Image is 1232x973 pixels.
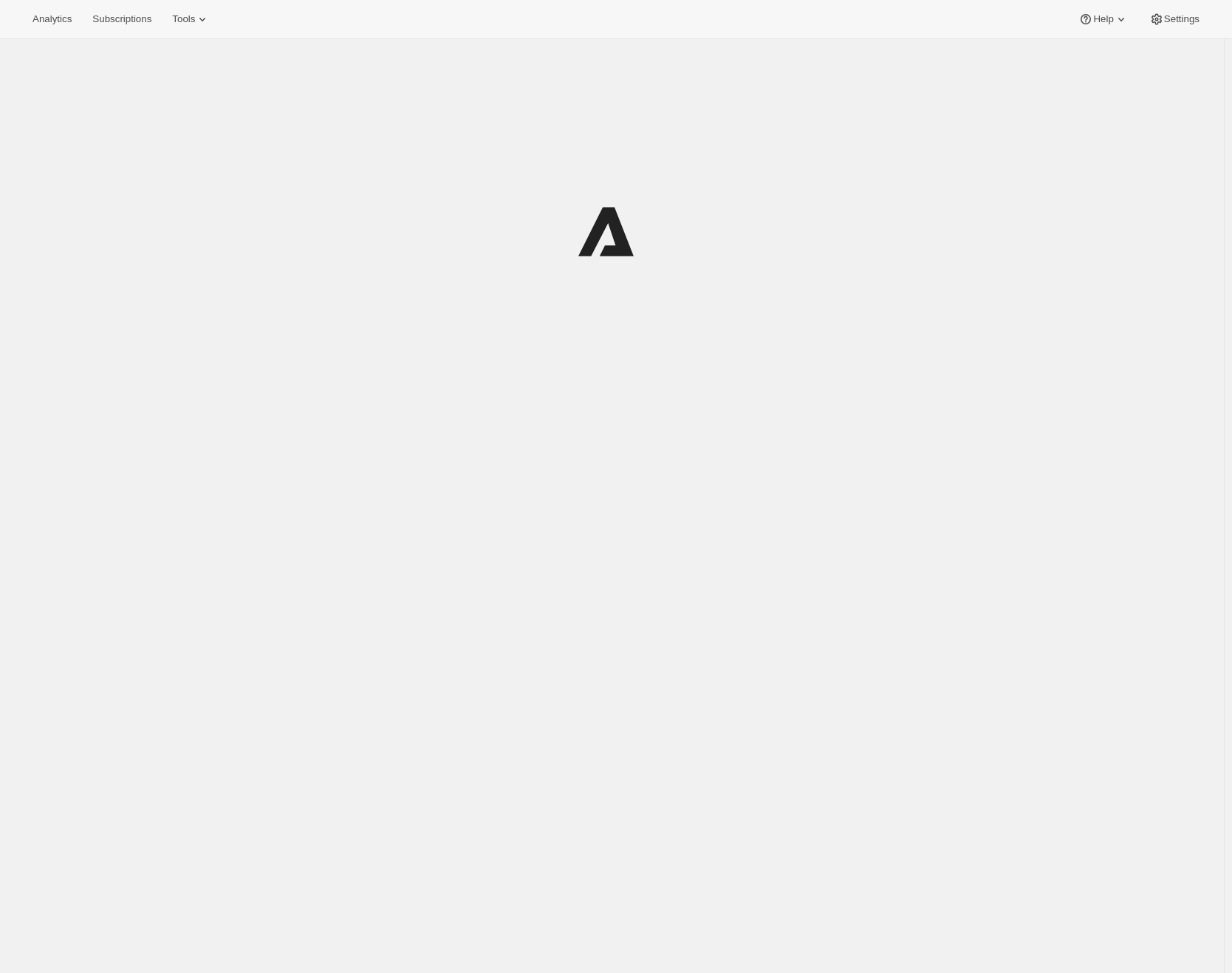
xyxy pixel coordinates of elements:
span: Settings [1164,13,1200,25]
span: Analytics [32,13,72,25]
span: Subscriptions [92,13,151,25]
button: Settings [1140,9,1208,30]
button: Analytics [24,9,81,30]
button: Subscriptions [83,9,160,30]
span: Tools [172,13,195,25]
button: Help [1070,9,1137,30]
span: Help [1093,13,1113,25]
button: Tools [163,9,219,30]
